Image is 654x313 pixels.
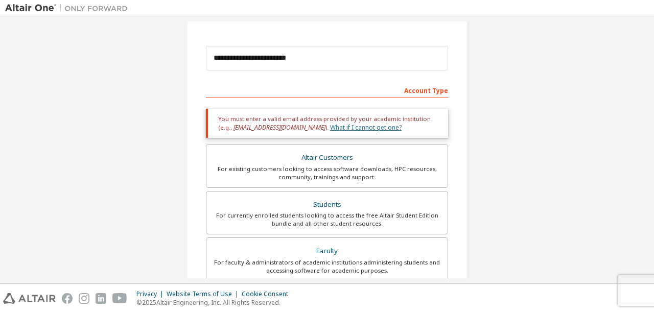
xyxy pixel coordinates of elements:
div: For faculty & administrators of academic institutions administering students and accessing softwa... [213,258,441,275]
img: facebook.svg [62,293,73,304]
img: altair_logo.svg [3,293,56,304]
div: Altair Customers [213,151,441,165]
div: Faculty [213,244,441,258]
div: For existing customers looking to access software downloads, HPC resources, community, trainings ... [213,165,441,181]
div: Website Terms of Use [167,290,242,298]
div: Privacy [136,290,167,298]
img: instagram.svg [79,293,89,304]
div: For currently enrolled students looking to access the free Altair Student Edition bundle and all ... [213,211,441,228]
div: You must enter a valid email address provided by your academic institution (e.g., ). [206,109,448,138]
img: youtube.svg [112,293,127,304]
p: © 2025 Altair Engineering, Inc. All Rights Reserved. [136,298,294,307]
div: Students [213,198,441,212]
a: What if I cannot get one? [330,123,402,132]
div: Account Type [206,82,448,98]
img: Altair One [5,3,133,13]
div: Cookie Consent [242,290,294,298]
img: linkedin.svg [96,293,106,304]
span: [EMAIL_ADDRESS][DOMAIN_NAME] [233,123,325,132]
